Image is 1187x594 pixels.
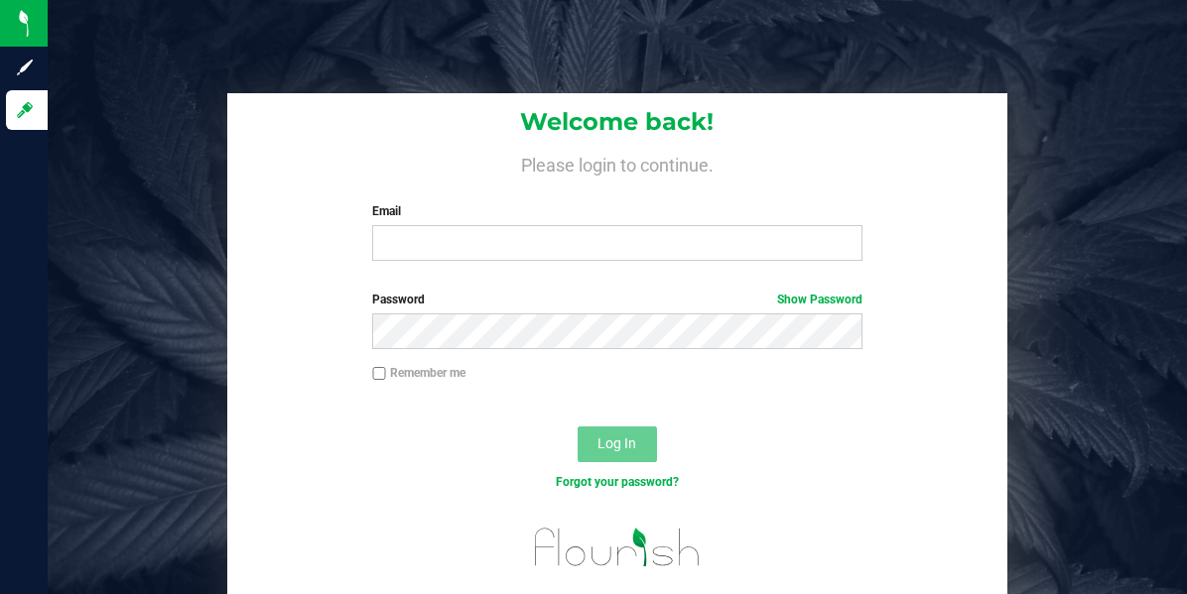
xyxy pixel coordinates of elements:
inline-svg: Log in [15,100,35,120]
h1: Welcome back! [227,109,1006,135]
inline-svg: Sign up [15,58,35,77]
a: Forgot your password? [556,475,679,489]
button: Log In [578,426,657,462]
img: flourish_logo.svg [520,512,715,583]
label: Remember me [372,364,465,382]
label: Email [372,202,862,220]
span: Password [372,293,425,306]
h4: Please login to continue. [227,151,1006,175]
a: Show Password [777,293,862,306]
span: Log In [597,435,636,451]
input: Remember me [372,367,386,381]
